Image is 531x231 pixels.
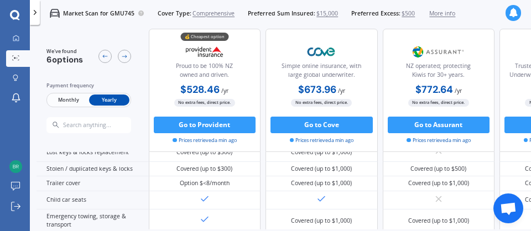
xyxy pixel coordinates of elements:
[174,99,235,107] span: No extra fees, direct price.
[158,9,191,18] span: Cover Type:
[37,176,149,191] div: Trailer cover
[9,160,22,173] img: f4b00f9b3a9052334d6a15f59a3db343
[46,48,83,55] span: We've found
[50,8,60,18] img: car.f15378c7a67c060ca3f3.svg
[291,148,352,156] div: Covered (up to $1,000)
[390,62,488,83] div: NZ operated; protecting Kiwis for 30+ years.
[291,179,352,187] div: Covered (up to $1,000)
[429,9,455,18] span: More info
[180,83,220,96] b: $528.46
[180,33,228,41] div: 💰 Cheapest option
[37,191,149,210] div: Child car seats
[89,95,129,106] span: Yearly
[176,165,232,173] div: Covered (up to $300)
[408,99,469,107] span: No extra fees, direct price.
[298,83,336,96] b: $673.96
[176,148,232,156] div: Covered (up to $300)
[192,9,235,18] span: Comprehensive
[156,62,254,83] div: Proud to be 100% NZ owned and driven.
[48,95,88,106] span: Monthly
[493,193,523,223] div: Open chat
[177,41,232,62] img: Provident.png
[46,54,83,65] span: 6 options
[455,87,462,95] span: / yr
[411,41,466,62] img: Assurant.png
[270,117,373,133] button: Go to Cove
[291,217,352,225] div: Covered (up to $1,000)
[410,165,466,173] div: Covered (up to $500)
[402,9,415,18] span: $500
[408,217,469,225] div: Covered (up to $1,000)
[388,117,490,133] button: Go to Assurant
[316,9,338,18] span: $15,000
[63,9,134,18] p: Market Scan for GMU745
[248,9,315,18] span: Preferred Sum Insured:
[290,136,354,144] span: Prices retrieved a min ago
[46,81,131,90] div: Payment frequency
[180,179,230,187] div: Option $<8/month
[407,136,471,144] span: Prices retrieved a min ago
[294,41,349,62] img: Cove.webp
[221,87,228,95] span: / yr
[37,143,149,162] div: Lost keys & locks replacement
[291,99,352,107] span: No extra fees, direct price.
[154,117,256,133] button: Go to Provident
[408,179,469,187] div: Covered (up to $1,000)
[351,9,400,18] span: Preferred Excess:
[63,122,147,129] input: Search anything...
[173,136,237,144] span: Prices retrieved a min ago
[37,162,149,177] div: Stolen / duplicated keys & locks
[291,165,352,173] div: Covered (up to $1,000)
[338,87,345,95] span: / yr
[273,62,371,83] div: Simple online insurance, with large global underwriter.
[415,83,453,96] b: $772.64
